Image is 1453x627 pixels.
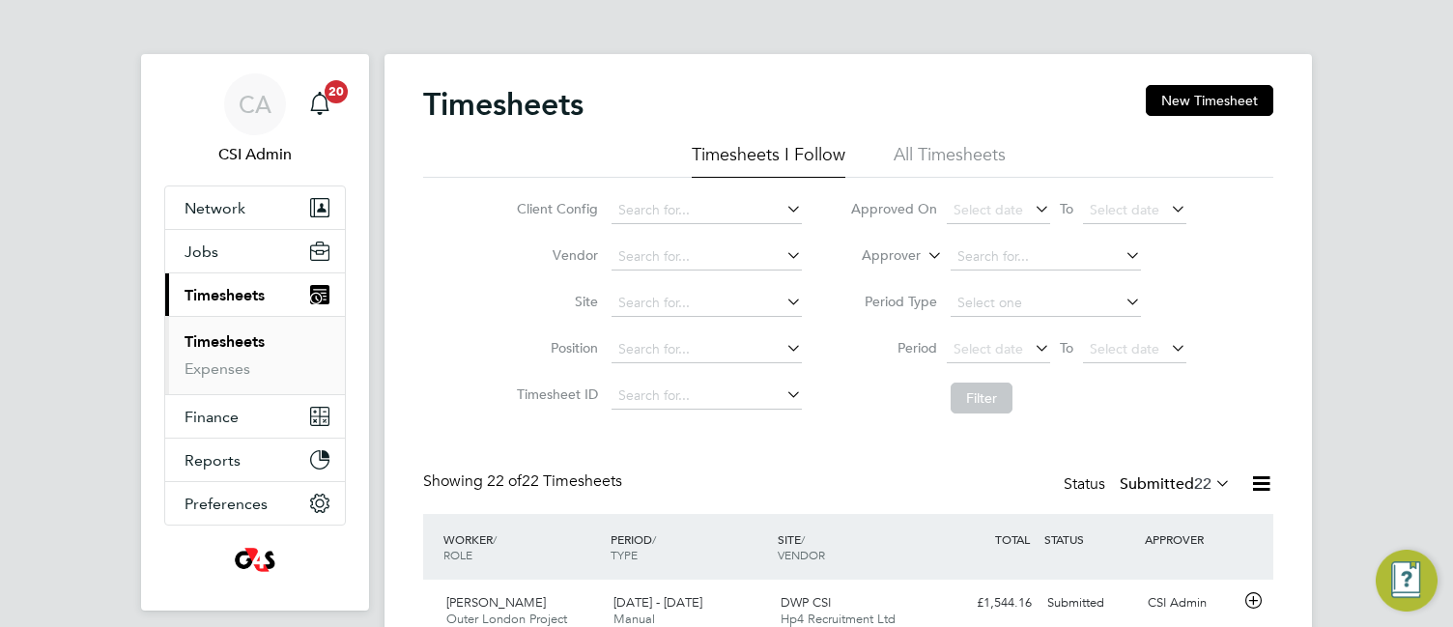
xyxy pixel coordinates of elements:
span: To [1054,196,1079,221]
input: Search for... [612,290,802,317]
span: ROLE [443,547,472,562]
button: Jobs [165,230,345,272]
nav: Main navigation [141,54,369,611]
a: CACSI Admin [164,73,346,166]
div: CSI Admin [1140,587,1240,619]
img: g4sssuk-logo-retina.png [231,545,280,576]
button: New Timesheet [1146,85,1273,116]
button: Network [165,186,345,229]
label: Period Type [850,293,937,310]
div: STATUS [1040,522,1140,556]
button: Preferences [165,482,345,525]
a: 20 [300,73,339,135]
span: Finance [185,408,239,426]
div: Status [1064,471,1235,499]
div: PERIOD [606,522,773,572]
a: Timesheets [185,332,265,351]
button: Engage Resource Center [1376,550,1438,612]
span: Select date [954,340,1023,357]
span: TOTAL [995,531,1030,547]
span: / [801,531,805,547]
span: / [493,531,497,547]
span: Timesheets [185,286,265,304]
span: [DATE] - [DATE] [613,594,702,611]
button: Timesheets [165,273,345,316]
li: Timesheets I Follow [692,143,845,178]
div: Timesheets [165,316,345,394]
span: Hp4 Recruitment Ltd [781,611,896,627]
span: Manual [613,611,655,627]
label: Position [511,339,598,356]
div: SITE [773,522,940,572]
h2: Timesheets [423,85,584,124]
span: 22 of [487,471,522,491]
span: Jobs [185,242,218,261]
div: £1,544.16 [939,587,1040,619]
input: Search for... [951,243,1141,271]
span: [PERSON_NAME] [446,594,546,611]
span: DWP CSI [781,594,831,611]
span: CSI Admin [164,143,346,166]
label: Submitted [1120,474,1231,494]
span: CA [239,92,271,117]
span: Select date [1090,201,1159,218]
span: Select date [954,201,1023,218]
span: VENDOR [778,547,825,562]
label: Timesheet ID [511,385,598,403]
div: Submitted [1040,587,1140,619]
a: Expenses [185,359,250,378]
span: / [652,531,656,547]
span: 20 [325,80,348,103]
div: WORKER [439,522,606,572]
input: Search for... [612,336,802,363]
input: Search for... [612,243,802,271]
input: Select one [951,290,1141,317]
span: To [1054,335,1079,360]
button: Reports [165,439,345,481]
span: Network [185,199,245,217]
label: Vendor [511,246,598,264]
span: 22 Timesheets [487,471,622,491]
label: Period [850,339,937,356]
button: Filter [951,383,1012,413]
input: Search for... [612,383,802,410]
div: APPROVER [1140,522,1240,556]
span: Preferences [185,495,268,513]
label: Client Config [511,200,598,217]
div: Showing [423,471,626,492]
a: Go to home page [164,545,346,576]
label: Approver [834,246,921,266]
span: Select date [1090,340,1159,357]
button: Finance [165,395,345,438]
span: Reports [185,451,241,470]
span: TYPE [611,547,638,562]
li: All Timesheets [894,143,1006,178]
span: 22 [1194,474,1211,494]
input: Search for... [612,197,802,224]
label: Site [511,293,598,310]
label: Approved On [850,200,937,217]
